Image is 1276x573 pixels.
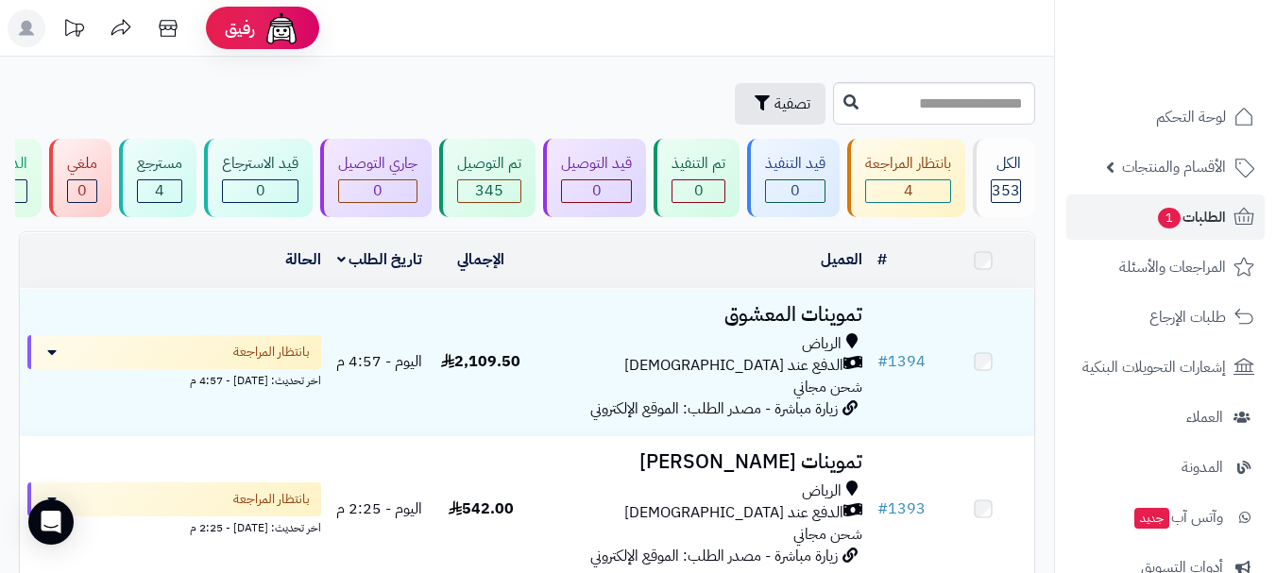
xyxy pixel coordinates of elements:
[475,179,503,202] span: 345
[791,179,800,202] span: 0
[672,180,724,202] div: 0
[1066,244,1265,290] a: المراجعات والأسئلة
[562,180,631,202] div: 0
[877,248,887,271] a: #
[793,376,862,398] span: شحن مجاني
[592,179,602,202] span: 0
[256,179,265,202] span: 0
[991,153,1021,175] div: الكل
[458,180,520,202] div: 345
[969,139,1039,217] a: الكل353
[339,180,417,202] div: 0
[877,497,926,520] a: #1393
[316,139,435,217] a: جاري التوصيل 0
[743,139,843,217] a: قيد التنفيذ 0
[735,83,825,125] button: تصفية
[590,545,838,567] span: زيارة مباشرة - مصدر الطلب: الموقع الإلكتروني
[1156,204,1226,230] span: الطلبات
[802,333,842,355] span: الرياض
[137,153,182,175] div: مسترجع
[441,350,520,373] span: 2,109.50
[539,451,862,473] h3: تموينات [PERSON_NAME]
[1149,304,1226,330] span: طلبات الإرجاع
[155,179,164,202] span: 4
[624,355,843,377] span: الدفع عند [DEMOGRAPHIC_DATA]
[992,179,1020,202] span: 353
[1134,508,1169,529] span: جديد
[865,153,951,175] div: بانتظار المراجعة
[115,139,200,217] a: مسترجع 4
[138,180,181,202] div: 4
[263,9,300,47] img: ai-face.png
[223,180,298,202] div: 0
[1082,354,1226,380] span: إشعارات التحويلات البنكية
[337,248,423,271] a: تاريخ الطلب
[27,369,321,389] div: اخر تحديث: [DATE] - 4:57 م
[793,523,862,546] span: شحن مجاني
[904,179,913,202] span: 4
[1066,295,1265,340] a: طلبات الإرجاع
[1186,404,1223,430] span: العملاء
[539,139,650,217] a: قيد التوصيل 0
[866,180,950,202] div: 4
[336,497,422,520] span: اليوم - 2:25 م
[457,248,504,271] a: الإجمالي
[233,490,310,509] span: بانتظار المراجعة
[672,153,725,175] div: تم التنفيذ
[877,350,888,373] span: #
[561,153,632,175] div: قيد التوصيل
[50,9,97,52] a: تحديثات المنصة
[285,248,321,271] a: الحالة
[1132,504,1223,531] span: وآتس آب
[67,153,97,175] div: ملغي
[1066,395,1265,440] a: العملاء
[225,17,255,40] span: رفيق
[624,502,843,524] span: الدفع عند [DEMOGRAPHIC_DATA]
[1066,94,1265,140] a: لوحة التحكم
[802,480,842,502] span: الرياض
[200,139,316,217] a: قيد الاسترجاع 0
[1066,194,1265,240] a: الطلبات1
[338,153,417,175] div: جاري التوصيل
[650,139,743,217] a: تم التنفيذ 0
[1122,154,1226,180] span: الأقسام والمنتجات
[373,179,383,202] span: 0
[28,499,74,545] div: Open Intercom Messenger
[539,304,862,326] h3: تموينات المعشوق
[68,180,96,202] div: 0
[233,343,310,362] span: بانتظار المراجعة
[1066,445,1265,490] a: المدونة
[590,397,838,420] span: زيارة مباشرة - مصدر الطلب: الموقع الإلكتروني
[1156,104,1226,130] span: لوحة التحكم
[765,153,825,175] div: قيد التنفيذ
[766,180,825,202] div: 0
[45,139,115,217] a: ملغي 0
[1148,14,1258,54] img: logo-2.png
[877,350,926,373] a: #1394
[843,139,969,217] a: بانتظار المراجعة 4
[1157,207,1182,229] span: 1
[449,497,514,520] span: 542.00
[877,497,888,520] span: #
[435,139,539,217] a: تم التوصيل 345
[222,153,298,175] div: قيد الاسترجاع
[1119,254,1226,280] span: المراجعات والأسئلة
[821,248,862,271] a: العميل
[694,179,704,202] span: 0
[27,516,321,536] div: اخر تحديث: [DATE] - 2:25 م
[1066,345,1265,390] a: إشعارات التحويلات البنكية
[1066,495,1265,540] a: وآتس آبجديد
[1182,454,1223,480] span: المدونة
[774,93,810,115] span: تصفية
[457,153,521,175] div: تم التوصيل
[336,350,422,373] span: اليوم - 4:57 م
[77,179,87,202] span: 0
